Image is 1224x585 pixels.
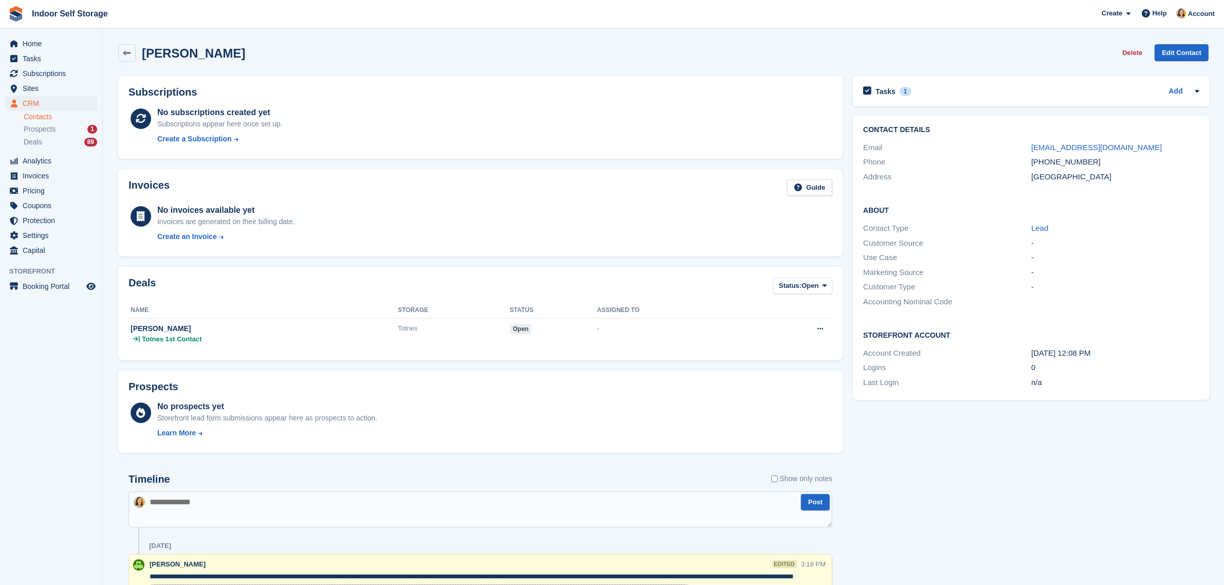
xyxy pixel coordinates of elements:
[597,302,753,319] th: Assigned to
[1188,9,1215,19] span: Account
[23,51,84,66] span: Tasks
[5,184,97,198] a: menu
[24,137,97,148] a: Deals 89
[23,243,84,258] span: Capital
[771,473,778,484] input: Show only notes
[129,302,398,319] th: Name
[801,494,830,511] button: Post
[157,413,377,424] div: Storefront lead form submissions appear here as prospects to action.
[863,126,1199,134] h2: Contact Details
[1031,237,1199,249] div: -
[900,87,911,96] div: 1
[157,134,283,144] a: Create a Subscription
[85,280,97,292] a: Preview store
[138,334,140,344] span: |
[5,154,97,168] a: menu
[5,169,97,183] a: menu
[863,281,1031,293] div: Customer Type
[398,302,510,319] th: Storage
[398,323,510,334] div: Totnes
[23,81,84,96] span: Sites
[157,119,283,130] div: Subscriptions appear here once set up.
[1176,8,1186,19] img: Emma Higgins
[24,124,97,135] a: Prospects 1
[129,86,832,98] h2: Subscriptions
[863,252,1031,264] div: Use Case
[863,223,1031,234] div: Contact Type
[149,542,171,550] div: [DATE]
[24,137,42,147] span: Deals
[24,124,56,134] span: Prospects
[801,559,826,569] div: 3:18 PM
[1031,362,1199,374] div: 0
[779,281,801,291] span: Status:
[5,66,97,81] a: menu
[1031,252,1199,264] div: -
[1102,8,1122,19] span: Create
[773,277,832,294] button: Status: Open
[157,204,295,216] div: No invoices available yet
[28,5,112,22] a: Indoor Self Storage
[23,184,84,198] span: Pricing
[863,237,1031,249] div: Customer Source
[134,497,145,508] img: Emma Higgins
[1031,224,1048,232] a: Lead
[771,473,833,484] label: Show only notes
[84,138,97,147] div: 89
[129,277,156,296] h2: Deals
[5,81,97,96] a: menu
[157,428,196,438] div: Learn More
[5,213,97,228] a: menu
[863,348,1031,359] div: Account Created
[1031,143,1162,152] a: [EMAIL_ADDRESS][DOMAIN_NAME]
[5,36,97,51] a: menu
[157,231,295,242] a: Create an Invoice
[1031,156,1199,168] div: [PHONE_NUMBER]
[133,559,144,571] img: Helen Wilson
[5,228,97,243] a: menu
[24,112,97,122] a: Contacts
[1169,86,1183,98] a: Add
[510,302,597,319] th: Status
[787,179,832,196] a: Guide
[1155,44,1209,61] a: Edit Contact
[1031,348,1199,359] div: [DATE] 12:08 PM
[157,106,283,119] div: No subscriptions created yet
[23,96,84,111] span: CRM
[801,281,818,291] span: Open
[772,560,797,568] div: edited
[157,428,377,438] a: Learn More
[142,46,245,60] h2: [PERSON_NAME]
[23,169,84,183] span: Invoices
[9,266,102,277] span: Storefront
[510,324,532,334] span: open
[863,171,1031,183] div: Address
[23,213,84,228] span: Protection
[1118,44,1146,61] button: Delete
[5,96,97,111] a: menu
[157,231,217,242] div: Create an Invoice
[863,377,1031,389] div: Last Login
[1153,8,1167,19] span: Help
[863,156,1031,168] div: Phone
[23,198,84,213] span: Coupons
[863,267,1031,279] div: Marketing Source
[157,134,232,144] div: Create a Subscription
[23,66,84,81] span: Subscriptions
[23,154,84,168] span: Analytics
[5,243,97,258] a: menu
[875,87,896,96] h2: Tasks
[23,228,84,243] span: Settings
[5,198,97,213] a: menu
[863,296,1031,308] div: Accounting Nominal Code
[1031,267,1199,279] div: -
[5,279,97,294] a: menu
[23,36,84,51] span: Home
[87,125,97,134] div: 1
[131,323,398,334] div: [PERSON_NAME]
[150,560,206,568] span: [PERSON_NAME]
[1031,171,1199,183] div: [GEOGRAPHIC_DATA]
[863,205,1199,215] h2: About
[129,179,170,196] h2: Invoices
[1031,281,1199,293] div: -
